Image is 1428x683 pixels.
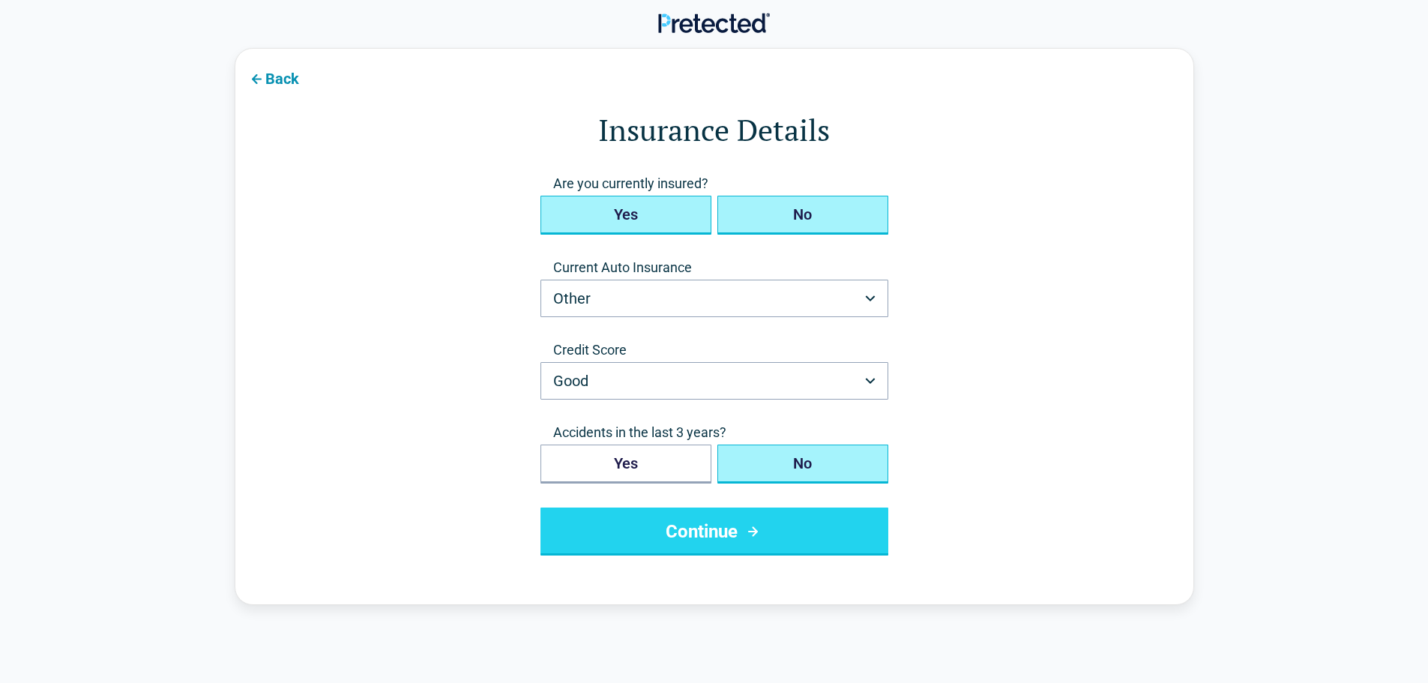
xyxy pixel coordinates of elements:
[540,259,888,277] label: Current Auto Insurance
[540,445,711,484] button: Yes
[540,508,888,556] button: Continue
[717,445,888,484] button: No
[540,175,888,193] span: Are you currently insured?
[540,196,711,235] button: Yes
[540,341,888,359] label: Credit Score
[717,196,888,235] button: No
[235,61,311,94] button: Back
[540,424,888,442] span: Accidents in the last 3 years?
[295,109,1133,151] h1: Insurance Details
